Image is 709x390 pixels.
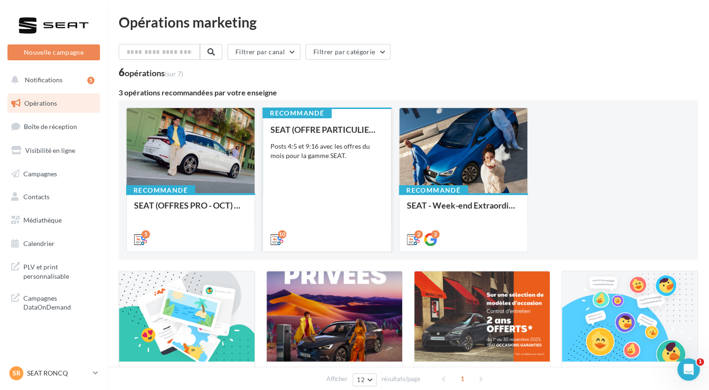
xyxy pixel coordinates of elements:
[262,108,332,118] div: Recommandé
[13,368,21,378] span: SR
[382,375,420,383] span: résultats/page
[119,89,698,96] div: 3 opérations recommandées par votre enseigne
[23,216,62,224] span: Médiathèque
[270,125,383,134] div: SEAT (OFFRE PARTICULIER - OCT) - SOCIAL MEDIA
[24,99,57,107] span: Opérations
[142,230,150,238] div: 5
[87,77,94,84] div: 5
[357,376,365,383] span: 12
[23,193,50,201] span: Contacts
[278,230,286,238] div: 10
[6,234,102,253] a: Calendrier
[399,185,468,195] div: Recommandé
[6,187,102,207] a: Contacts
[125,69,183,77] div: opérations
[305,44,390,60] button: Filtrer par catégorie
[27,368,89,378] p: SEAT RONCQ
[6,141,102,160] a: Visibilité en ligne
[353,373,376,386] button: 12
[119,67,183,78] div: 6
[6,70,98,90] button: Notifications 5
[23,169,57,177] span: Campagnes
[119,15,698,29] div: Opérations marketing
[165,70,183,78] span: (sur 7)
[270,142,383,160] div: Posts 4:5 et 9:16 avec les offres du mois pour la gamme SEAT.
[25,76,63,84] span: Notifications
[23,292,96,312] span: Campagnes DataOnDemand
[696,358,704,366] span: 1
[25,146,75,154] span: Visibilité en ligne
[326,375,347,383] span: Afficher
[407,201,520,219] div: SEAT - Week-end Extraordinaire ([GEOGRAPHIC_DATA]) - OCTOBRE
[6,116,102,137] a: Boîte de réception
[677,358,700,381] iframe: Intercom live chat
[134,201,247,219] div: SEAT (OFFRES PRO - OCT) - SOCIAL MEDIA
[7,44,100,60] button: Nouvelle campagne
[227,44,300,60] button: Filtrer par canal
[431,230,440,238] div: 2
[414,230,423,238] div: 2
[6,210,102,230] a: Médiathèque
[24,123,77,130] span: Boîte de réception
[23,239,55,247] span: Calendrier
[6,164,102,184] a: Campagnes
[6,94,102,113] a: Opérations
[455,371,470,386] span: 1
[6,288,102,316] a: Campagnes DataOnDemand
[7,364,100,382] a: SR SEAT RONCQ
[6,257,102,284] a: PLV et print personnalisable
[126,185,195,195] div: Recommandé
[23,260,96,281] span: PLV et print personnalisable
